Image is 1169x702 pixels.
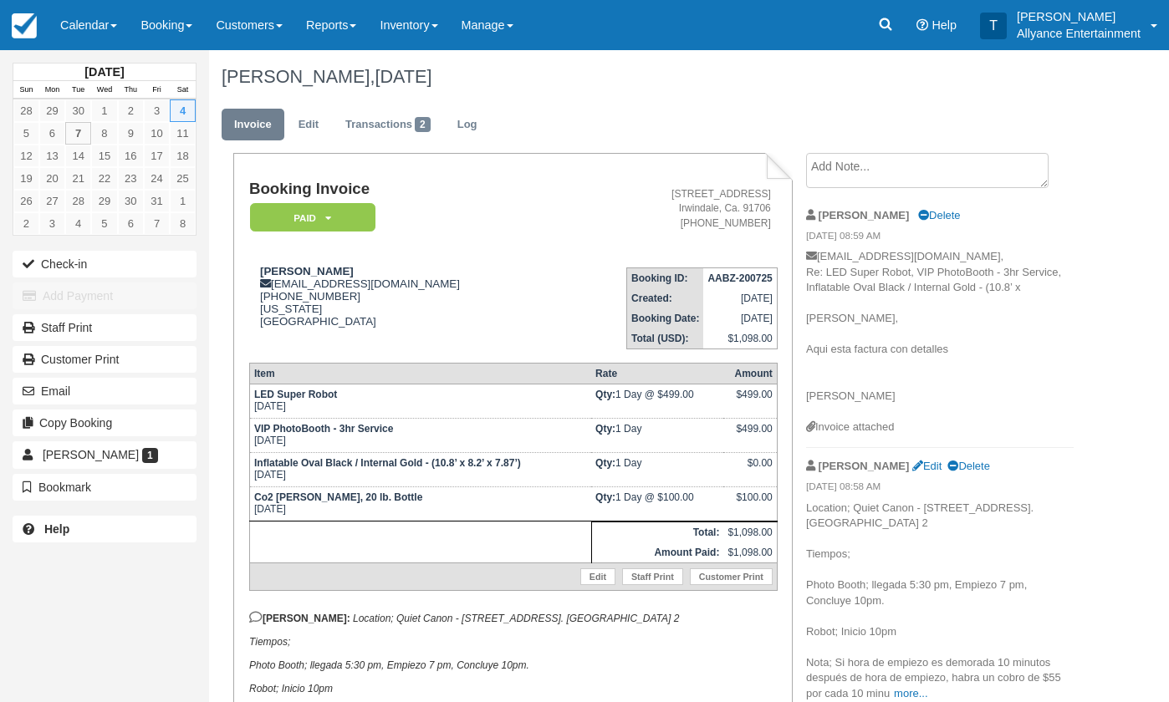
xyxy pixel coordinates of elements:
[13,212,39,235] a: 2
[980,13,1007,39] div: T
[703,308,777,328] td: [DATE]
[13,251,197,277] button: Check-in
[144,122,170,145] a: 10
[13,378,197,404] button: Email
[806,420,1074,435] div: Invoice attached
[170,212,196,235] a: 8
[806,501,1074,702] p: Location; Quiet Canon - [STREET_ADDRESS]. [GEOGRAPHIC_DATA] 2 Tiempos; Photo Booth; llegada 5:30 ...
[65,81,91,99] th: Tue
[249,384,591,418] td: [DATE]
[249,613,350,624] strong: [PERSON_NAME]:
[44,522,69,536] b: Help
[806,229,1074,247] em: [DATE] 08:59 AM
[65,212,91,235] a: 4
[249,363,591,384] th: Item
[91,81,117,99] th: Wed
[118,167,144,190] a: 23
[445,109,490,141] a: Log
[723,542,777,563] td: $1,098.00
[170,122,196,145] a: 11
[39,190,65,212] a: 27
[819,460,910,472] strong: [PERSON_NAME]
[39,212,65,235] a: 3
[627,328,704,349] th: Total (USD):
[43,448,139,461] span: [PERSON_NAME]
[249,452,591,486] td: [DATE]
[170,167,196,190] a: 25
[65,145,91,167] a: 14
[249,202,370,233] a: Paid
[727,457,772,482] div: $0.00
[12,13,37,38] img: checkfront-main-nav-mini-logo.png
[39,99,65,122] a: 29
[13,409,197,436] button: Copy Booking
[591,521,723,542] th: Total:
[91,99,117,122] a: 1
[13,516,197,542] a: Help
[13,145,39,167] a: 12
[118,99,144,122] a: 2
[118,81,144,99] th: Thu
[118,122,144,145] a: 9
[84,65,124,79] strong: [DATE]
[65,122,91,145] a: 7
[91,190,117,212] a: 29
[13,99,39,122] a: 28
[13,81,39,99] th: Sun
[622,568,683,585] a: Staff Print
[222,109,284,141] a: Invoice
[894,687,927,699] a: more...
[727,491,772,516] div: $100.00
[595,457,615,469] strong: Qty
[286,109,331,141] a: Edit
[118,190,144,212] a: 30
[144,145,170,167] a: 17
[707,272,772,284] strong: AABZ-200725
[703,288,777,308] td: [DATE]
[627,308,704,328] th: Booking Date:
[627,288,704,308] th: Created:
[65,190,91,212] a: 28
[918,209,960,221] a: Delete
[333,109,443,141] a: Transactions2
[1017,8,1141,25] p: [PERSON_NAME]
[580,568,615,585] a: Edit
[170,99,196,122] a: 4
[723,521,777,542] td: $1,098.00
[222,67,1074,87] h1: [PERSON_NAME],
[250,203,375,232] em: Paid
[627,267,704,288] th: Booking ID:
[39,167,65,190] a: 20
[144,99,170,122] a: 3
[13,441,197,468] a: [PERSON_NAME] 1
[13,190,39,212] a: 26
[144,212,170,235] a: 7
[249,181,557,198] h1: Booking Invoice
[690,568,773,585] a: Customer Print
[591,452,723,486] td: 1 Day
[170,190,196,212] a: 1
[13,474,197,501] button: Bookmark
[591,418,723,452] td: 1 Day
[415,117,431,132] span: 2
[170,81,196,99] th: Sat
[806,249,1074,420] p: [EMAIL_ADDRESS][DOMAIN_NAME], Re: LED Super Robot, VIP PhotoBooth - 3hr Service, Inflatable Oval ...
[932,18,957,32] span: Help
[591,363,723,384] th: Rate
[39,122,65,145] a: 6
[65,167,91,190] a: 21
[703,328,777,349] td: $1,098.00
[595,491,615,503] strong: Qty
[595,423,615,435] strong: Qty
[727,389,772,414] div: $499.00
[91,122,117,145] a: 8
[65,99,91,122] a: 30
[819,209,910,221] strong: [PERSON_NAME]
[591,486,723,521] td: 1 Day @ $100.00
[254,389,337,400] strong: LED Super Robot
[142,448,158,463] span: 1
[375,66,431,87] span: [DATE]
[13,314,197,341] a: Staff Print
[591,542,723,563] th: Amount Paid:
[144,81,170,99] th: Fri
